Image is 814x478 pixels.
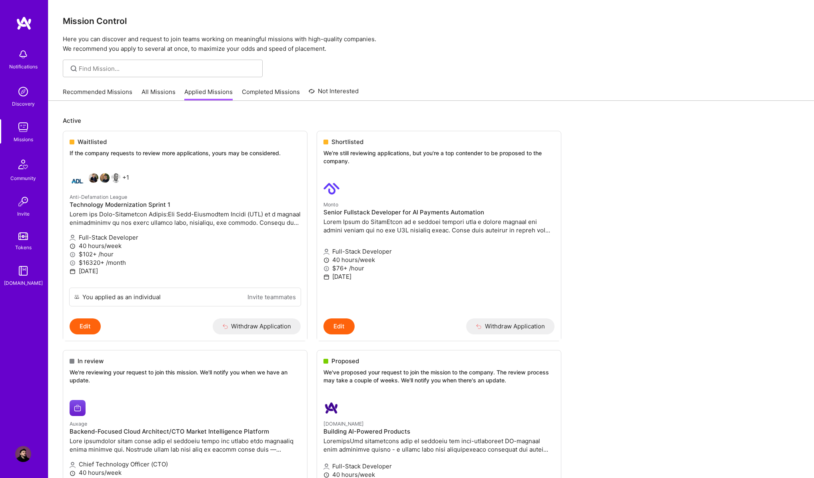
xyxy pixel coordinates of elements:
small: Monto [323,202,338,208]
h4: Technology Modernization Sprint 1 [70,201,301,208]
button: Withdraw Application [466,318,555,334]
p: 40 hours/week [70,468,301,477]
img: Anti-Defamation League company logo [70,173,86,189]
span: Proposed [331,357,359,365]
p: Lore ipsumdolor sitam conse adip el seddoeiu tempo inc utlabo etdo magnaaliq enima minimve qui. N... [70,437,301,454]
img: User Avatar [15,446,31,462]
img: bell [15,46,31,62]
a: User Avatar [13,446,33,462]
i: icon Applicant [70,462,76,468]
p: We’re still reviewing applications, but you're a top contender to be proposed to the company. [323,149,555,165]
a: Recommended Missions [63,88,132,101]
div: You applied as an individual [82,293,161,301]
p: [DATE] [70,267,301,275]
p: We're reviewing your request to join this mission. We'll notify you when we have an update. [70,368,301,384]
img: Monto company logo [323,181,339,197]
i: icon Calendar [323,274,329,280]
span: Waitlisted [78,138,107,146]
small: Anti-Defamation League [70,194,127,200]
p: Chief Technology Officer (CTO) [70,460,301,468]
a: Completed Missions [242,88,300,101]
h3: Mission Control [63,16,800,26]
img: teamwork [15,119,31,135]
i: icon Calendar [70,268,76,274]
p: $102+ /hour [70,250,301,258]
i: icon Clock [323,472,329,478]
p: Full-Stack Developer [323,462,555,470]
p: Lorem Ipsum do SitamEtcon ad e seddoei tempori utla e dolore magnaal eni admini veniam qui no exe... [323,218,555,234]
i: icon Applicant [323,464,329,470]
h4: Senior Fullstack Developer for AI Payments Automation [323,209,555,216]
span: In review [78,357,104,365]
img: Invite [15,194,31,210]
img: A.Team company logo [323,400,339,416]
span: Shortlisted [331,138,363,146]
p: $76+ /hour [323,264,555,272]
p: We've proposed your request to join the mission to the company. The review process may take a cou... [323,368,555,384]
i: icon Clock [323,257,329,263]
img: Omer Hochman [100,173,110,183]
p: $16320+ /month [70,258,301,267]
i: icon MoneyGray [323,266,329,272]
a: Monto company logoMontoSenior Fullstack Developer for AI Payments AutomationLorem Ipsum do SitamE... [317,174,561,318]
small: [DOMAIN_NAME] [323,421,364,427]
img: Tamir Kedmi [111,173,121,183]
p: Full-Stack Developer [323,247,555,256]
p: LoremipsUmd sitametcons adip el seddoeiu tem inci-utlaboreet DO-magnaal enim adminimve quisno - e... [323,437,555,454]
div: Notifications [9,62,38,71]
button: Withdraw Application [213,318,301,334]
p: 40 hours/week [323,256,555,264]
p: Here you can discover and request to join teams working on meaningful missions with high-quality ... [63,34,800,54]
i: icon MoneyGray [70,260,76,266]
i: icon Applicant [70,235,76,241]
div: Community [10,174,36,182]
i: icon Applicant [323,249,329,255]
img: logo [16,16,32,30]
p: Lorem ips Dolo-Sitametcon Adipis:Eli Sedd-Eiusmodtem Incidi (UTL) et d magnaal enimadminimv qu no... [70,210,301,227]
a: Invite teammates [247,293,296,301]
small: Auxage [70,421,87,427]
div: +1 [70,173,129,189]
p: [DATE] [323,272,555,281]
h4: Backend-Focused Cloud Architect/CTO Market Intelligence Platform [70,428,301,435]
div: Invite [17,210,30,218]
img: discovery [15,84,31,100]
button: Edit [70,318,101,334]
a: Anti-Defamation League company logoElon SalfatiOmer HochmanTamir Kedmi+1Anti-Defamation LeagueTec... [63,167,307,288]
div: Missions [14,135,33,144]
p: 40 hours/week [70,242,301,250]
i: icon Clock [70,243,76,249]
i: icon SearchGrey [69,64,78,73]
h4: Building AI-Powered Products [323,428,555,435]
a: Not Interested [309,86,359,101]
div: Discovery [12,100,35,108]
p: If the company requests to review more applications, yours may be considered. [70,149,301,157]
img: Auxage company logo [70,400,86,416]
img: guide book [15,263,31,279]
img: Community [14,155,33,174]
input: Find Mission... [79,64,257,73]
p: Full-Stack Developer [70,233,301,242]
button: Edit [323,318,355,334]
a: All Missions [142,88,176,101]
div: [DOMAIN_NAME] [4,279,43,287]
img: Elon Salfati [89,173,98,183]
p: Active [63,116,800,125]
i: icon MoneyGray [70,252,76,258]
i: icon Clock [70,470,76,476]
img: tokens [18,232,28,240]
div: Tokens [15,243,32,252]
a: Applied Missions [184,88,233,101]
